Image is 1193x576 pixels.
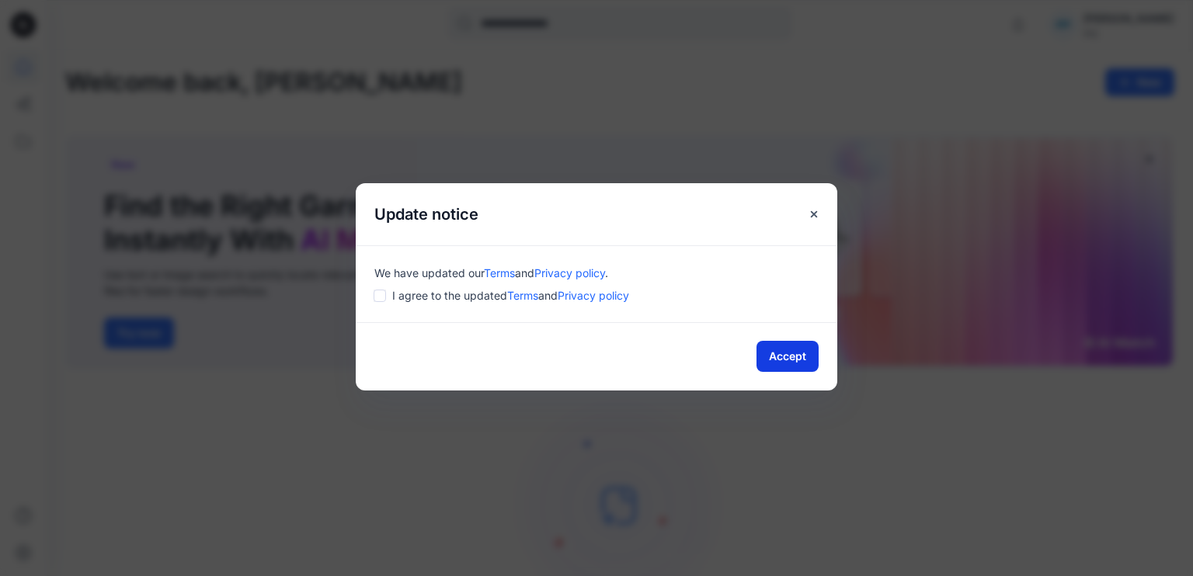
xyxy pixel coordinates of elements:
div: We have updated our . [374,265,819,281]
span: I agree to the updated [392,287,629,304]
a: Privacy policy [534,266,605,279]
button: Close [800,200,828,228]
a: Terms [484,266,515,279]
h5: Update notice [356,183,497,245]
a: Terms [507,289,538,302]
span: and [515,266,534,279]
a: Privacy policy [558,289,629,302]
span: and [538,289,558,302]
button: Accept [756,341,819,372]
